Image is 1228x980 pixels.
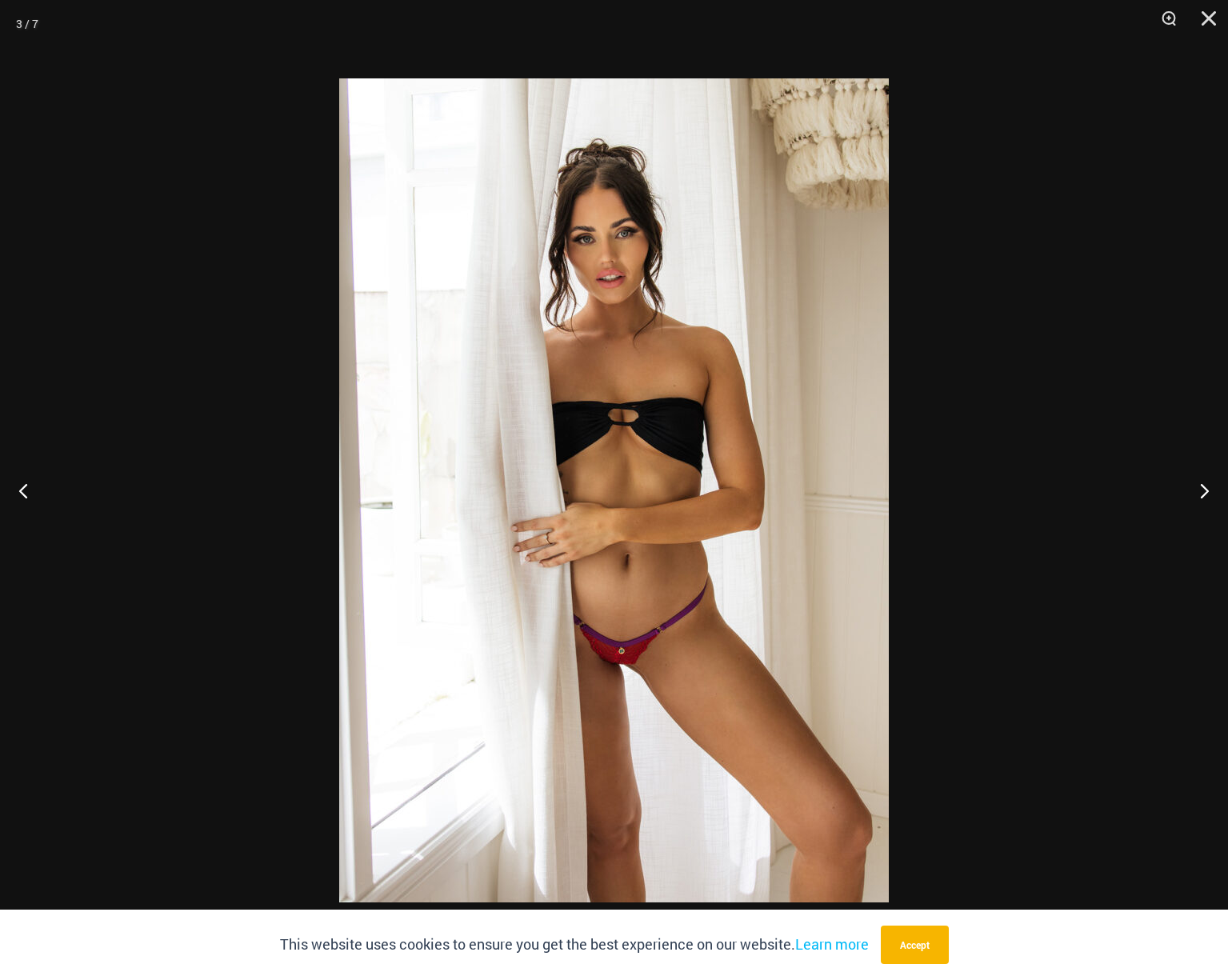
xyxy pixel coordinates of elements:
[881,926,949,964] button: Accept
[795,934,869,954] a: Learn more
[16,12,38,36] div: 3 / 7
[280,933,869,957] p: This website uses cookies to ensure you get the best experience on our website.
[339,78,889,902] img: Ellie RedPurple 6554 Micro Thong 03
[1168,450,1228,530] button: Next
